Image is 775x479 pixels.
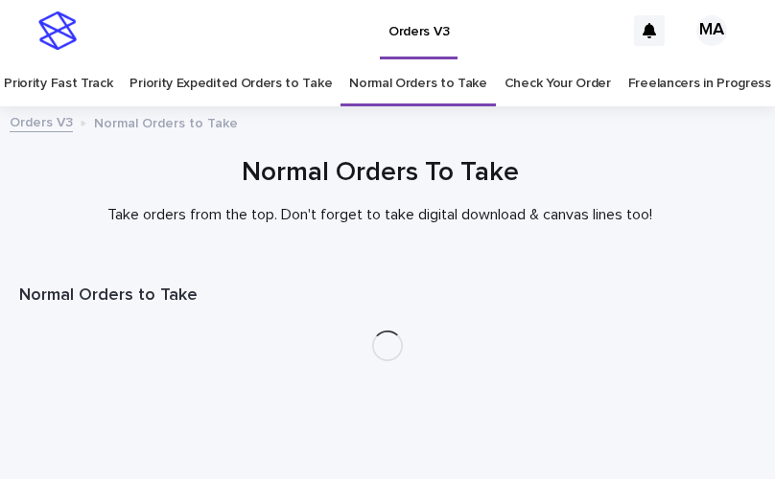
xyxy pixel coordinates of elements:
[19,285,756,308] h1: Normal Orders to Take
[19,155,741,191] h1: Normal Orders To Take
[129,61,332,106] a: Priority Expedited Orders to Take
[628,61,771,106] a: Freelancers in Progress
[38,11,77,50] img: stacker-logo-s-only.png
[696,15,727,46] div: MA
[505,61,611,106] a: Check Your Order
[4,61,112,106] a: Priority Fast Track
[19,206,741,224] p: Take orders from the top. Don't forget to take digital download & canvas lines too!
[349,61,487,106] a: Normal Orders to Take
[94,111,238,132] p: Normal Orders to Take
[10,110,73,132] a: Orders V3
